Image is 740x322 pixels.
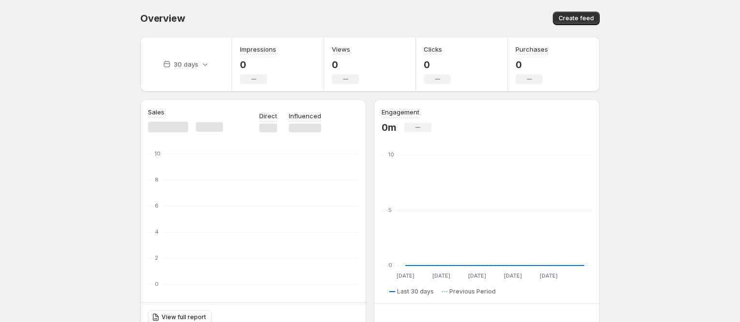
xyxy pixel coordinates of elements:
[382,107,419,117] h3: Engagement
[148,107,164,117] h3: Sales
[424,59,451,70] p: 0
[397,288,434,295] span: Last 30 days
[155,254,158,261] text: 2
[388,151,394,158] text: 10
[155,228,159,235] text: 4
[155,150,161,157] text: 10
[332,44,350,54] h3: Views
[388,262,392,268] text: 0
[388,207,392,213] text: 5
[424,44,442,54] h3: Clicks
[397,272,414,279] text: [DATE]
[155,176,159,183] text: 8
[259,111,277,121] p: Direct
[516,59,548,70] p: 0
[140,13,185,24] span: Overview
[155,202,159,209] text: 6
[553,12,600,25] button: Create feed
[382,122,397,133] p: 0m
[174,59,198,69] p: 30 days
[162,313,206,321] span: View full report
[289,111,321,121] p: Influenced
[504,272,522,279] text: [DATE]
[468,272,486,279] text: [DATE]
[540,272,558,279] text: [DATE]
[155,280,159,287] text: 0
[332,59,359,70] p: 0
[516,44,548,54] h3: Purchases
[449,288,496,295] span: Previous Period
[559,14,594,22] span: Create feed
[240,44,276,54] h3: Impressions
[240,59,276,70] p: 0
[432,272,450,279] text: [DATE]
